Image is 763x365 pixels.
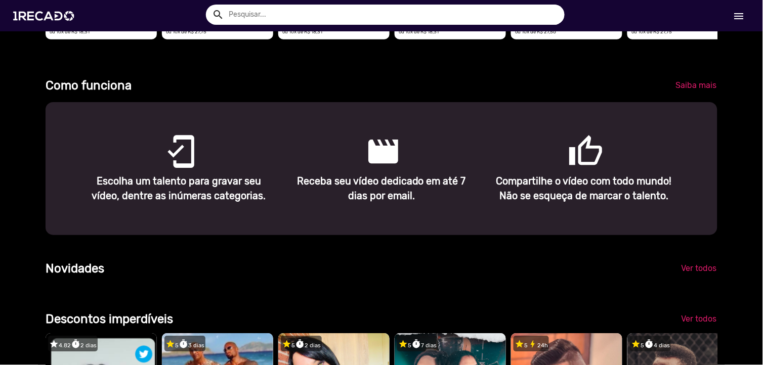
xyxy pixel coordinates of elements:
[365,134,377,146] mat-icon: movie
[221,5,565,25] input: Pesquisar...
[163,134,175,146] mat-icon: mobile_friendly
[208,5,226,23] button: Example home icon
[676,80,717,90] span: Saiba mais
[568,134,580,146] mat-icon: thumb_up_outlined
[85,174,273,204] p: Escolha um talento para gravar seu vídeo, dentre as inúmeras categorias.
[46,78,132,93] b: Como funciona
[668,76,725,95] a: Saiba mais
[212,9,224,21] mat-icon: Example home icon
[682,263,717,273] span: Ver todos
[46,261,104,276] b: Novidades
[682,314,717,324] span: Ver todos
[46,312,173,326] b: Descontos imperdíveis
[490,174,678,204] p: Compartilhe o vídeo com todo mundo! Não se esqueça de marcar o talento.
[288,174,476,204] p: Receba seu vídeo dedicado em até 7 dias por email.
[733,10,745,22] mat-icon: Início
